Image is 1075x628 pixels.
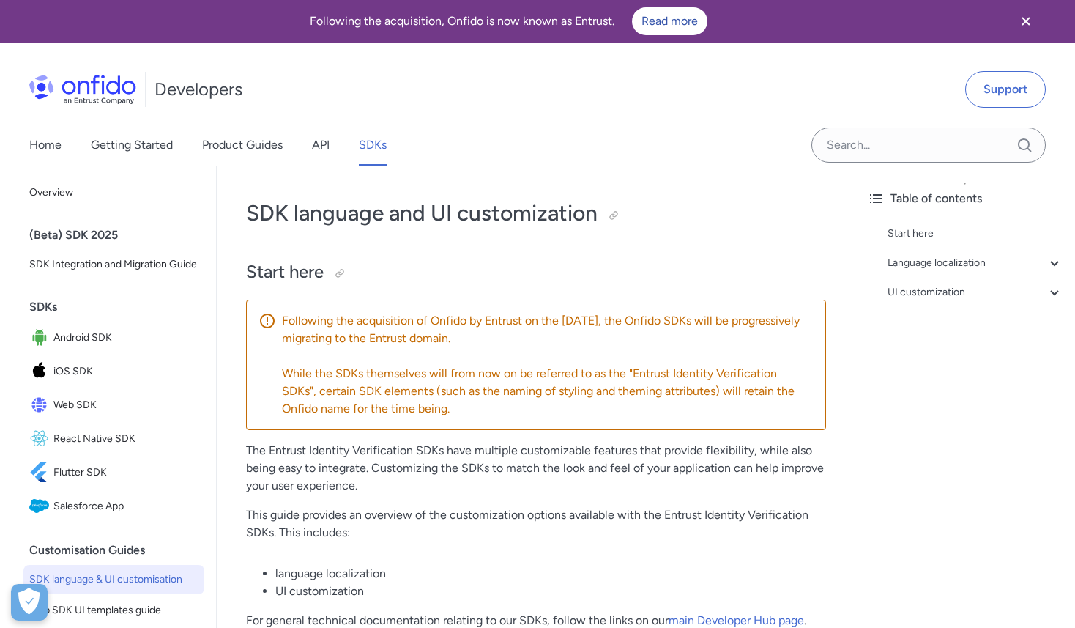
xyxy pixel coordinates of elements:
a: API [312,125,330,166]
a: UI customization [888,284,1063,301]
li: UI customization [275,583,826,600]
a: Overview [23,178,204,207]
button: Open Preferences [11,584,48,621]
button: Close banner [999,3,1053,40]
span: Web SDK [53,395,198,415]
h1: SDK language and UI customization [246,199,826,228]
span: SDK language & UI customisation [29,571,198,588]
a: Web SDK UI templates guide [23,596,204,625]
p: The Entrust Identity Verification SDKs have multiple customizable features that provide flexibili... [246,442,826,495]
div: (Beta) SDK 2025 [29,221,210,250]
input: Onfido search input field [811,128,1046,163]
img: IconWeb SDK [29,395,53,415]
a: IconAndroid SDKAndroid SDK [23,322,204,354]
span: Flutter SDK [53,462,198,483]
a: main Developer Hub page [669,613,804,627]
p: This guide provides an overview of the customization options available with the Entrust Identity ... [246,506,826,542]
div: SDKs [29,292,210,322]
a: IconiOS SDKiOS SDK [23,355,204,388]
a: IconSalesforce AppSalesforce App [23,490,204,522]
a: SDK language & UI customisation [23,565,204,594]
a: Product Guides [202,125,283,166]
a: Read more [632,7,707,35]
a: Getting Started [91,125,173,166]
span: SDK Integration and Migration Guide [29,256,198,273]
span: Web SDK UI templates guide [29,602,198,619]
span: Salesforce App [53,496,198,517]
a: IconWeb SDKWeb SDK [23,389,204,421]
img: IconAndroid SDK [29,328,53,348]
span: React Native SDK [53,429,198,449]
img: Onfido Logo [29,75,136,104]
img: IconReact Native SDK [29,429,53,449]
a: Home [29,125,62,166]
div: Following the acquisition, Onfido is now known as Entrust. [18,7,999,35]
a: Support [965,71,1046,108]
img: IconFlutter SDK [29,462,53,483]
img: IconiOS SDK [29,361,53,382]
a: SDK Integration and Migration Guide [23,250,204,279]
a: Start here [888,225,1063,243]
p: Following the acquisition of Onfido by Entrust on the [DATE], the Onfido SDKs will be progressive... [282,312,814,347]
span: Android SDK [53,328,198,348]
svg: Close banner [1017,12,1035,30]
span: iOS SDK [53,361,198,382]
h2: Start here [246,260,826,285]
p: While the SDKs themselves will from now on be referred to as the "Entrust Identity Verification S... [282,365,814,418]
li: language localization [275,565,826,583]
a: SDKs [359,125,387,166]
div: Customisation Guides [29,536,210,565]
a: IconFlutter SDKFlutter SDK [23,457,204,489]
div: Cookie Preferences [11,584,48,621]
a: IconReact Native SDKReact Native SDK [23,423,204,455]
h1: Developers [155,78,242,101]
div: Table of contents [867,190,1063,207]
span: Overview [29,184,198,202]
img: IconSalesforce App [29,496,53,517]
a: Language localization [888,254,1063,272]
